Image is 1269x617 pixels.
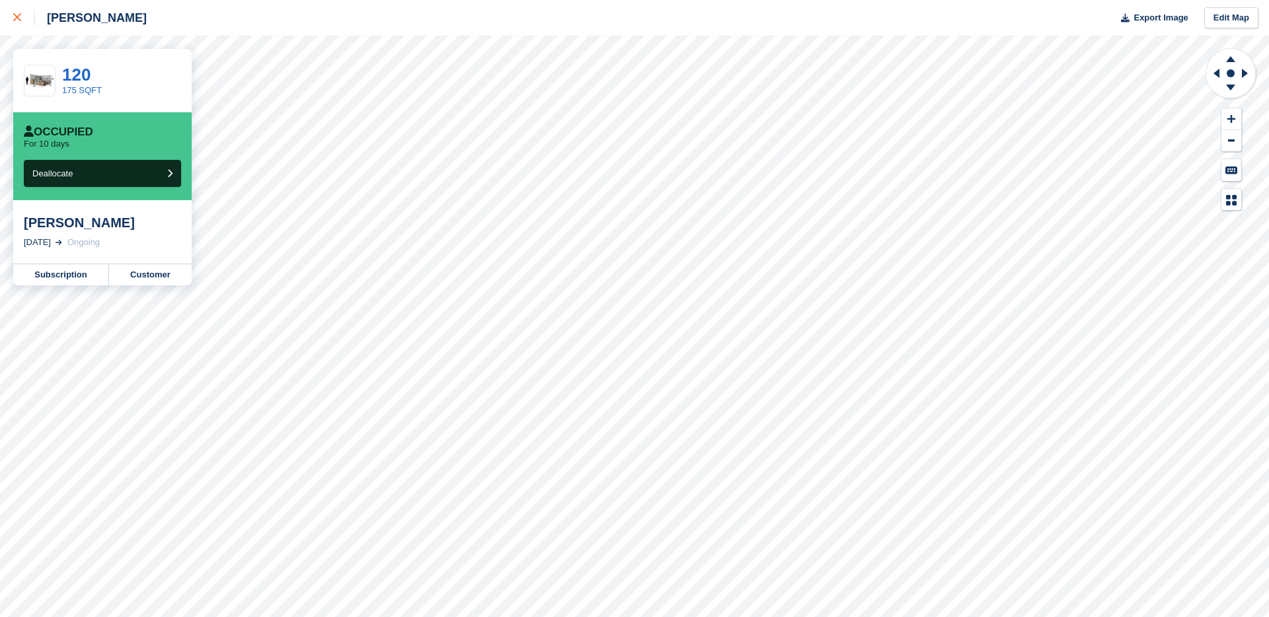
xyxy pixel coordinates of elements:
[24,126,93,139] div: Occupied
[1204,7,1258,29] a: Edit Map
[1221,108,1241,130] button: Zoom In
[24,160,181,187] button: Deallocate
[24,236,51,249] div: [DATE]
[24,215,181,231] div: [PERSON_NAME]
[24,139,69,149] p: For 10 days
[1221,130,1241,152] button: Zoom Out
[1221,189,1241,211] button: Map Legend
[109,264,192,285] a: Customer
[13,264,109,285] a: Subscription
[56,240,62,245] img: arrow-right-light-icn-cde0832a797a2874e46488d9cf13f60e5c3a73dbe684e267c42b8395dfbc2abf.svg
[32,168,73,178] span: Deallocate
[1134,11,1188,24] span: Export Image
[1113,7,1188,29] button: Export Image
[1221,159,1241,181] button: Keyboard Shortcuts
[62,85,102,95] a: 175 SQFT
[24,69,55,92] img: 175-sqft-unit%20(1).jpg
[35,10,147,26] div: [PERSON_NAME]
[62,65,91,85] a: 120
[67,236,100,249] div: Ongoing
